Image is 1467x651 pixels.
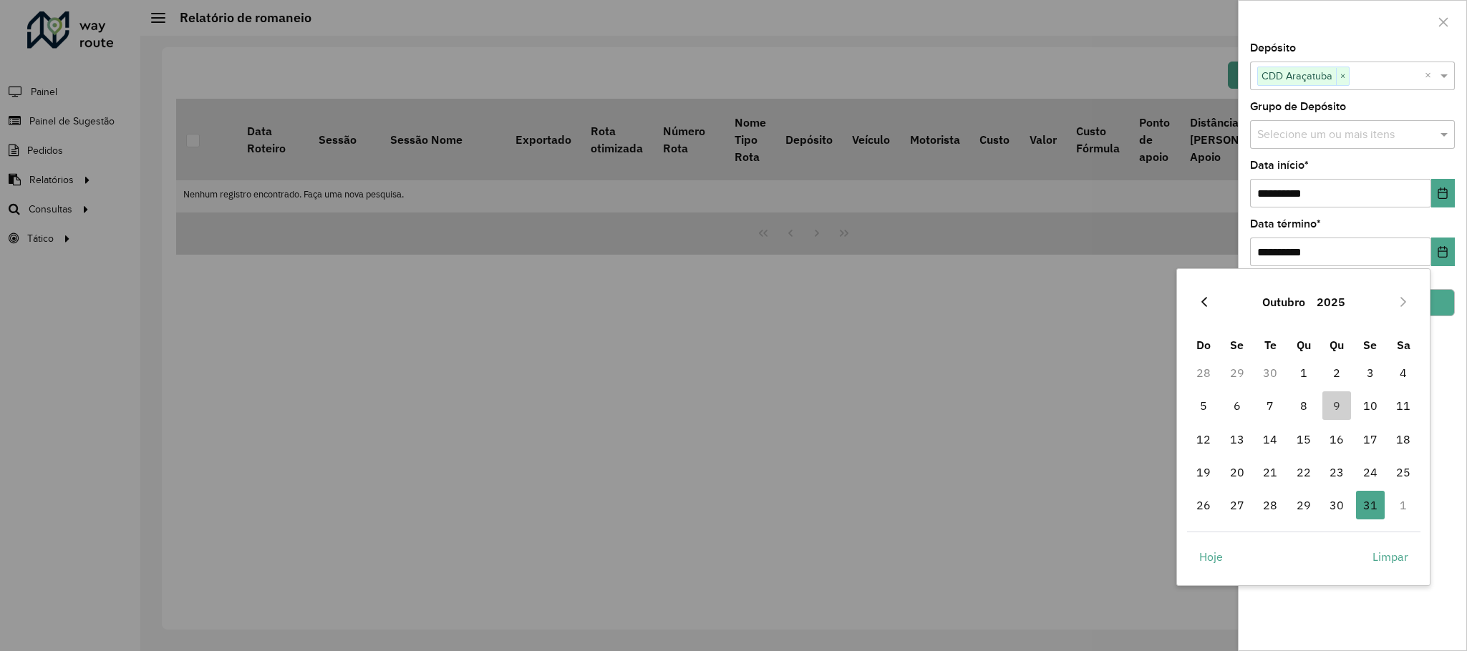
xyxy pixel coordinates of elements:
[1187,422,1221,455] td: 12
[1250,157,1309,174] label: Data início
[1223,425,1251,454] span: 13
[1264,338,1277,352] span: Te
[1360,542,1420,571] button: Limpar
[1320,422,1354,455] td: 16
[1256,491,1284,519] span: 28
[1187,542,1235,571] button: Hoje
[1431,179,1455,207] button: Choose Date
[1221,356,1254,389] td: 29
[1289,458,1318,486] span: 22
[1221,422,1254,455] td: 13
[1254,389,1287,422] td: 7
[1311,285,1351,319] button: Choose Year
[1250,39,1296,57] label: Depósito
[1289,391,1318,420] span: 8
[1387,389,1420,422] td: 11
[1363,338,1377,352] span: Se
[1320,356,1354,389] td: 2
[1289,491,1318,519] span: 29
[1221,389,1254,422] td: 6
[1425,67,1437,84] span: Clear all
[1254,456,1287,489] td: 21
[1187,489,1221,522] td: 26
[1193,290,1216,313] button: Previous Month
[1223,491,1251,519] span: 27
[1221,489,1254,522] td: 27
[1372,548,1408,565] span: Limpar
[1387,489,1420,522] td: 1
[1287,456,1321,489] td: 22
[1387,356,1420,389] td: 4
[1254,422,1287,455] td: 14
[1287,389,1321,422] td: 8
[1322,425,1351,454] span: 16
[1258,67,1336,84] span: CDD Araçatuba
[1356,358,1385,387] span: 3
[1189,391,1218,420] span: 5
[1254,489,1287,522] td: 28
[1356,458,1385,486] span: 24
[1250,98,1346,115] label: Grupo de Depósito
[1322,358,1351,387] span: 2
[1322,491,1351,519] span: 30
[1230,338,1244,352] span: Se
[1287,356,1321,389] td: 1
[1287,489,1321,522] td: 29
[1187,389,1221,422] td: 5
[1196,338,1211,352] span: Do
[1199,548,1223,565] span: Hoje
[1257,285,1311,319] button: Choose Month
[1354,389,1388,422] td: 10
[1187,356,1221,389] td: 28
[1322,458,1351,486] span: 23
[1256,458,1284,486] span: 21
[1356,425,1385,454] span: 17
[1397,338,1410,352] span: Sa
[1387,422,1420,455] td: 18
[1389,425,1418,454] span: 18
[1189,491,1218,519] span: 26
[1320,489,1354,522] td: 30
[1223,458,1251,486] span: 20
[1297,338,1311,352] span: Qu
[1389,358,1418,387] span: 4
[1336,68,1349,85] span: ×
[1256,391,1284,420] span: 7
[1254,356,1287,389] td: 30
[1322,391,1351,420] span: 9
[1431,238,1455,266] button: Choose Date
[1320,456,1354,489] td: 23
[1287,422,1321,455] td: 15
[1320,389,1354,422] td: 9
[1356,391,1385,420] span: 10
[1389,391,1418,420] span: 11
[1330,338,1344,352] span: Qu
[1387,456,1420,489] td: 25
[1176,268,1430,586] div: Choose Date
[1354,456,1388,489] td: 24
[1392,290,1415,313] button: Next Month
[1256,425,1284,454] span: 14
[1223,391,1251,420] span: 6
[1250,215,1321,232] label: Data término
[1189,425,1218,454] span: 12
[1389,458,1418,486] span: 25
[1354,422,1388,455] td: 17
[1289,425,1318,454] span: 15
[1354,489,1388,522] td: 31
[1356,491,1385,519] span: 31
[1289,358,1318,387] span: 1
[1221,456,1254,489] td: 20
[1354,356,1388,389] td: 3
[1189,458,1218,486] span: 19
[1187,456,1221,489] td: 19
